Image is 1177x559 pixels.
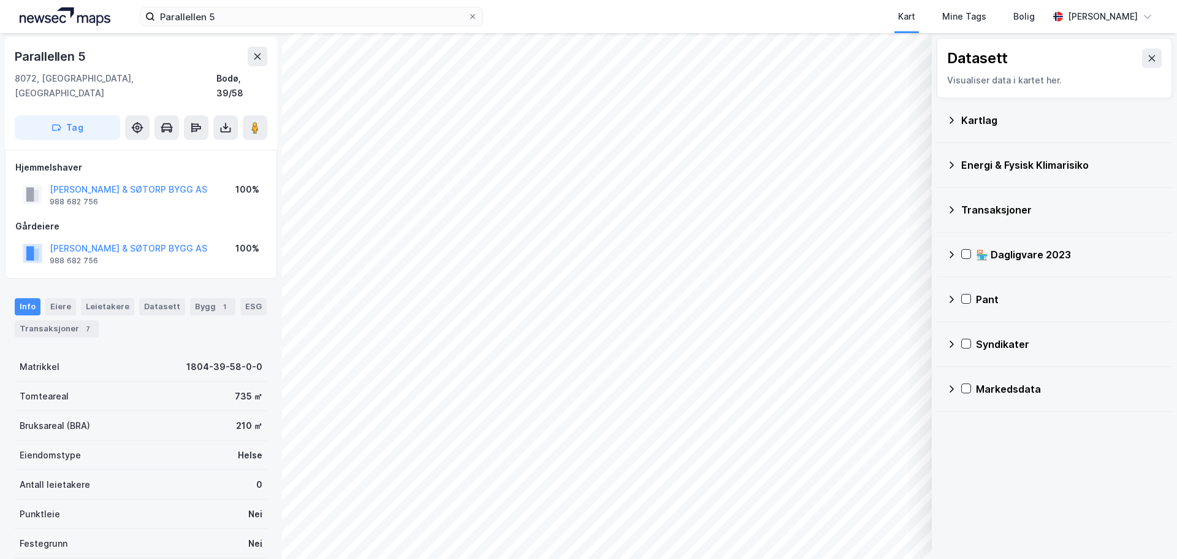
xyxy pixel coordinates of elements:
div: Hjemmelshaver [15,160,267,175]
div: Transaksjoner [961,202,1162,217]
div: Datasett [139,298,185,315]
div: Datasett [947,48,1008,68]
div: Nei [248,536,262,551]
div: ESG [240,298,267,315]
div: 1 [218,301,230,313]
div: Festegrunn [20,536,67,551]
div: 7 [82,323,94,335]
div: Transaksjoner [15,320,99,337]
div: [PERSON_NAME] [1068,9,1138,24]
div: Kart [898,9,915,24]
div: 🏪 Dagligvare 2023 [976,247,1162,262]
div: 100% [235,241,259,256]
img: logo.a4113a55bc3d86da70a041830d287a7e.svg [20,7,110,26]
div: 735 ㎡ [235,389,262,404]
div: Kartlag [961,113,1162,128]
div: Bygg [190,298,235,315]
div: Gårdeiere [15,219,267,234]
div: 988 682 756 [50,256,98,266]
div: Parallellen 5 [15,47,88,66]
div: Visualiser data i kartet her. [947,73,1162,88]
div: Leietakere [81,298,134,315]
div: Energi & Fysisk Klimarisiko [961,158,1162,172]
div: Kontrollprogram for chat [1116,500,1177,559]
div: Bolig [1013,9,1035,24]
button: Tag [15,115,120,140]
div: Helse [238,448,262,463]
div: Bodø, 39/58 [216,71,267,101]
div: Eiere [45,298,76,315]
div: Tomteareal [20,389,69,404]
div: Info [15,298,40,315]
div: Mine Tags [942,9,986,24]
div: 0 [256,477,262,492]
div: 100% [235,182,259,197]
div: Nei [248,507,262,522]
div: 8072, [GEOGRAPHIC_DATA], [GEOGRAPHIC_DATA] [15,71,216,101]
div: Bruksareal (BRA) [20,418,90,433]
div: 988 682 756 [50,197,98,207]
div: Eiendomstype [20,448,81,463]
div: Antall leietakere [20,477,90,492]
div: Pant [976,292,1162,307]
div: Markedsdata [976,382,1162,396]
iframe: Chat Widget [1116,500,1177,559]
div: Punktleie [20,507,60,522]
div: Matrikkel [20,360,59,374]
div: 1804-39-58-0-0 [186,360,262,374]
div: Syndikater [976,337,1162,352]
div: 210 ㎡ [236,418,262,433]
input: Søk på adresse, matrikkel, gårdeiere, leietakere eller personer [155,7,468,26]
